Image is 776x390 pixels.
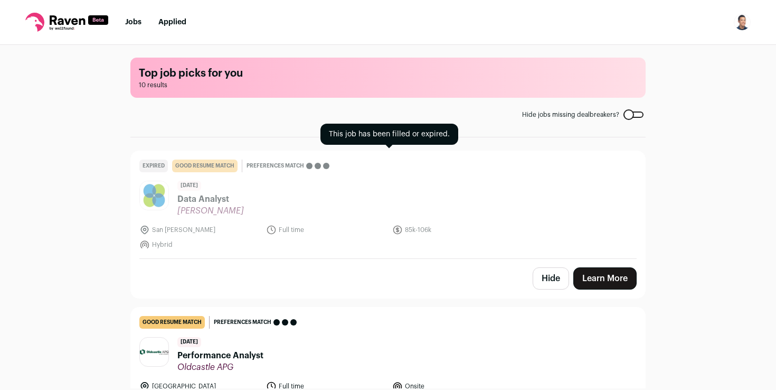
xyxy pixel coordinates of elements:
span: Performance Analyst [177,349,263,362]
div: good resume match [139,316,205,329]
a: Expired good resume match Preferences match [DATE] Data Analyst [PERSON_NAME] San [PERSON_NAME] F... [131,151,645,258]
span: Preferences match [247,161,304,171]
span: [PERSON_NAME] [177,206,244,216]
span: Oldcastle APG [177,362,263,373]
img: 17618840-medium_jpg [734,14,751,31]
img: b10307bd9a35a607166c2e5ef9f2ecb5afb88c2a5c932e3fc7a0e3e8b1126427.png [140,349,168,355]
div: Expired [139,160,168,172]
span: [DATE] [177,337,201,347]
h1: Top job picks for you [139,66,637,81]
a: Applied [158,18,186,26]
li: Hybrid [139,239,260,250]
a: Learn More [573,267,637,290]
button: Hide [533,267,569,290]
li: 85k-106k [392,225,513,235]
span: 10 results [139,81,637,89]
span: Hide jobs missing dealbreakers? [522,110,619,119]
img: f529be2fd3f00cc256a330e05332a1e03903eded038f36563621fcbadc7555eb.jpg [140,181,168,210]
div: good resume match [172,160,238,172]
li: San [PERSON_NAME] [139,225,260,235]
span: Preferences match [214,317,271,328]
span: [DATE] [177,181,201,191]
div: This job has been filled or expired. [320,124,458,145]
a: Jobs [125,18,141,26]
li: Full time [266,225,386,235]
span: Data Analyst [177,193,244,206]
button: Open dropdown [734,14,751,31]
